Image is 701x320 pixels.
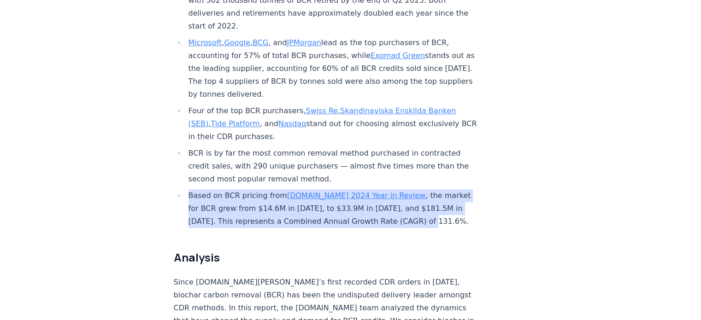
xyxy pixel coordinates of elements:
li: , , , and lead as the top purchasers of BCR, accounting for 57% of total BCR purchases, while sta... [186,36,479,101]
a: JPMorgan [287,38,321,47]
a: [DOMAIN_NAME] 2024 Year in Review [287,191,425,200]
a: Swiss Re [306,106,338,115]
a: Exomad Green [371,51,425,60]
h2: Analysis [174,250,479,265]
li: BCR is by far the most common removal method purchased in contracted credit sales, with 290 uniqu... [186,147,479,186]
a: Tide Platform [211,119,259,128]
a: BCG [253,38,268,47]
a: Microsoft [189,38,222,47]
a: Google [224,38,250,47]
li: Based on BCR pricing from , the market for BCR grew from $14.6M in [DATE], to $33.9M in [DATE], a... [186,189,479,228]
li: Four of the top BCR purchasers, , , , and stand out for choosing almost exclusively BCR in their ... [186,105,479,143]
a: Nasdaq [278,119,306,128]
